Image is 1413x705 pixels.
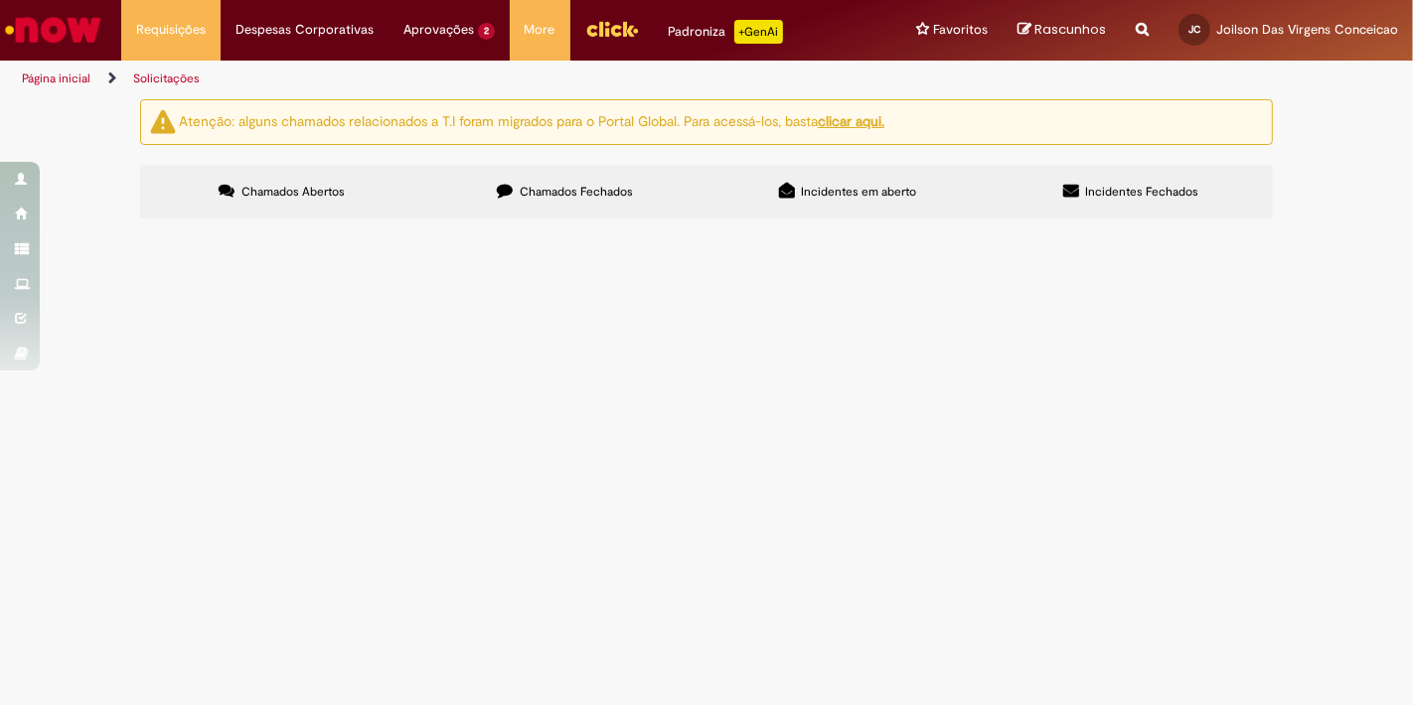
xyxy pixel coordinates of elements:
img: click_logo_yellow_360x200.png [585,14,639,44]
span: More [525,20,555,40]
span: Incidentes em aberto [802,184,917,200]
a: Página inicial [22,70,90,86]
img: ServiceNow [2,10,104,50]
span: Aprovações [403,20,474,40]
span: Chamados Abertos [241,184,345,200]
ul: Trilhas de página [15,61,927,97]
span: Requisições [136,20,206,40]
a: clicar aqui. [818,112,884,130]
span: Rascunhos [1034,20,1106,39]
span: Chamados Fechados [520,184,633,200]
div: Padroniza [669,20,783,44]
span: Despesas Corporativas [235,20,374,40]
span: JC [1188,23,1200,36]
a: Rascunhos [1018,21,1106,40]
a: Solicitações [133,70,200,86]
p: +GenAi [734,20,783,44]
span: Favoritos [933,20,988,40]
span: 2 [478,23,495,40]
ng-bind-html: Atenção: alguns chamados relacionados a T.I foram migrados para o Portal Global. Para acessá-los,... [179,112,884,130]
span: Joilson Das Virgens Conceicao [1216,21,1398,38]
span: Incidentes Fechados [1086,184,1199,200]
